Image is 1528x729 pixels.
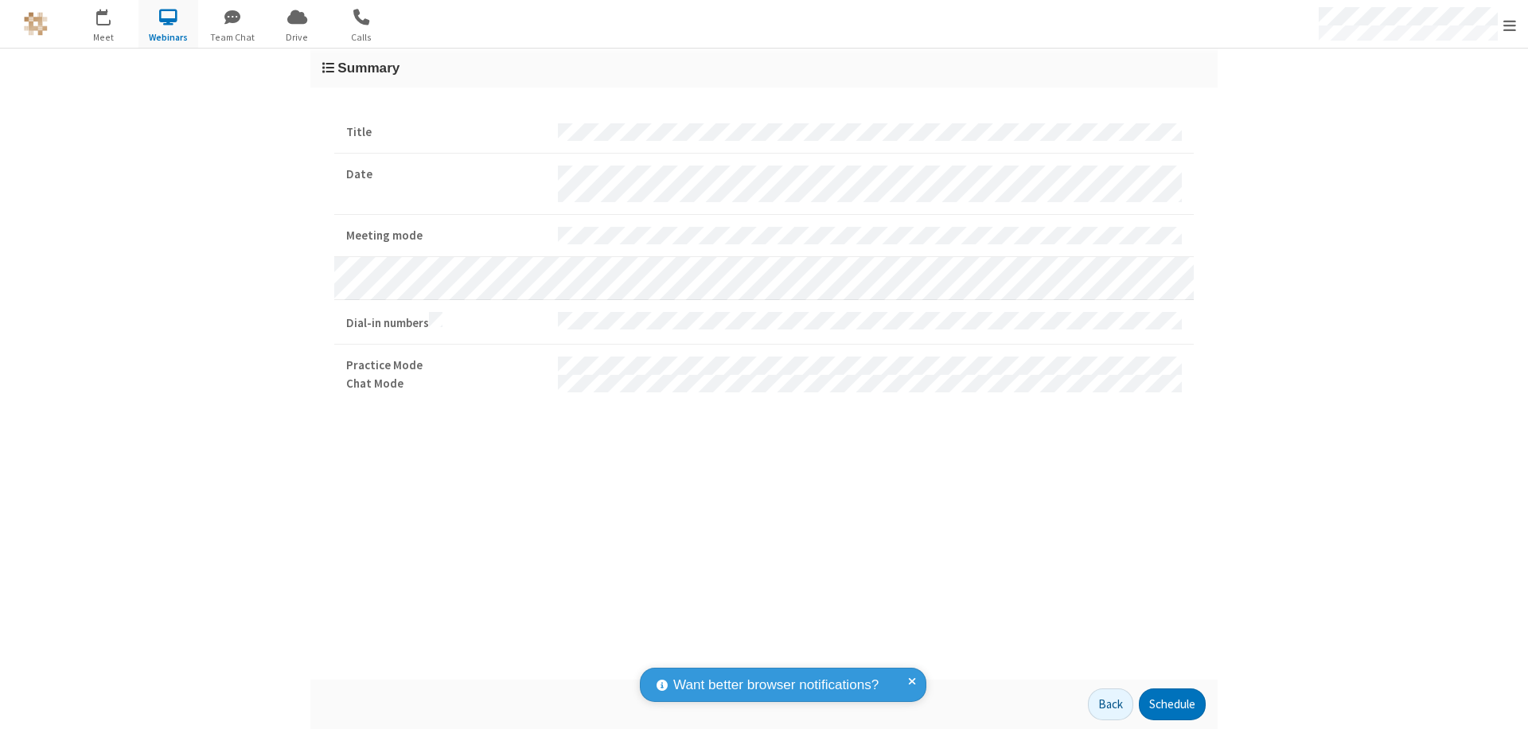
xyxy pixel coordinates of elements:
strong: Date [346,166,546,184]
span: Want better browser notifications? [673,675,879,696]
strong: Title [346,123,546,142]
div: 3 [107,9,118,21]
span: Webinars [138,30,198,45]
strong: Chat Mode [346,375,546,393]
span: Team Chat [203,30,263,45]
button: Back [1088,688,1133,720]
strong: Practice Mode [346,357,546,375]
span: Calls [332,30,392,45]
span: Drive [267,30,327,45]
button: Schedule [1139,688,1206,720]
span: Summary [337,60,400,76]
img: QA Selenium DO NOT DELETE OR CHANGE [24,12,48,36]
strong: Meeting mode [346,227,546,245]
strong: Dial-in numbers [346,312,546,333]
span: Meet [74,30,134,45]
